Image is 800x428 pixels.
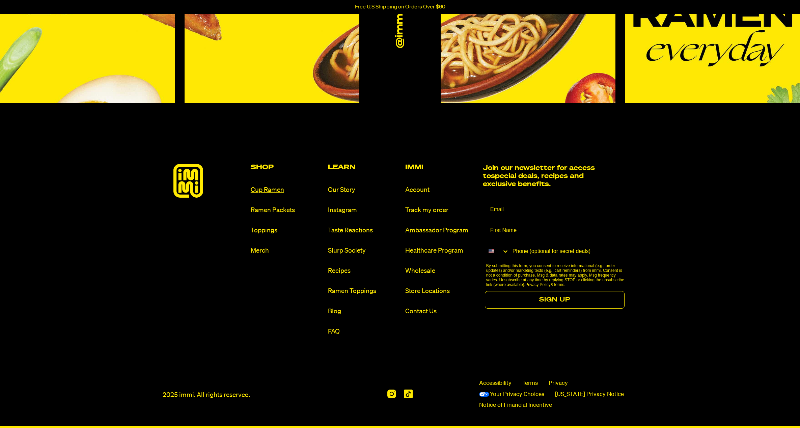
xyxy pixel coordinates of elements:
a: Ramen Toppings [328,287,400,296]
a: Merch [251,246,323,255]
p: 2025 immi. All rights reserved. [163,391,250,400]
a: Track my order [405,206,477,215]
a: Your Privacy Choices [479,391,544,399]
img: California Consumer Privacy Act (CCPA) Opt-Out Icon [479,392,489,397]
a: Account [405,186,477,195]
a: Our Story [328,186,400,195]
a: Toppings [251,226,323,235]
img: Instagram [387,390,396,398]
a: Terms [553,282,564,287]
a: Ambassador Program [405,226,477,235]
h2: Immi [405,164,477,171]
a: Recipes [328,266,400,276]
a: Privacy Policy [525,282,551,287]
a: Ramen Packets [251,206,323,215]
a: Healthcare Program [405,246,477,255]
h2: Learn [328,164,400,171]
a: Slurp Society [328,246,400,255]
a: Wholesale [405,266,477,276]
a: Notice of Financial Incentive [479,401,552,409]
input: Email [485,201,625,218]
a: [US_STATE] Privacy Notice [555,391,624,399]
a: FAQ [328,327,400,336]
a: Cup Ramen [251,186,323,195]
img: United States [489,249,494,254]
input: Phone (optional for secret deals) [509,243,625,260]
a: Privacy [549,379,568,388]
h2: Join our newsletter for access to special deals, recipes and exclusive benefits. [483,164,599,188]
span: Accessibility [479,379,512,388]
img: Tiktok [404,390,413,398]
p: By submitting this form, you consent to receive informational (e.g., order updates) and/or market... [486,263,627,287]
input: First Name [485,222,625,239]
img: immieats [173,164,203,198]
a: Store Locations [405,287,477,296]
button: SIGN UP [485,291,625,309]
p: Free U.S Shipping on Orders Over $60 [355,4,445,10]
a: Contact Us [405,307,477,316]
button: Search Countries [485,243,509,259]
a: Instagram [328,206,400,215]
h2: Shop [251,164,323,171]
a: Terms [522,379,538,388]
a: Taste Reactions [328,226,400,235]
a: Blog [328,307,400,316]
